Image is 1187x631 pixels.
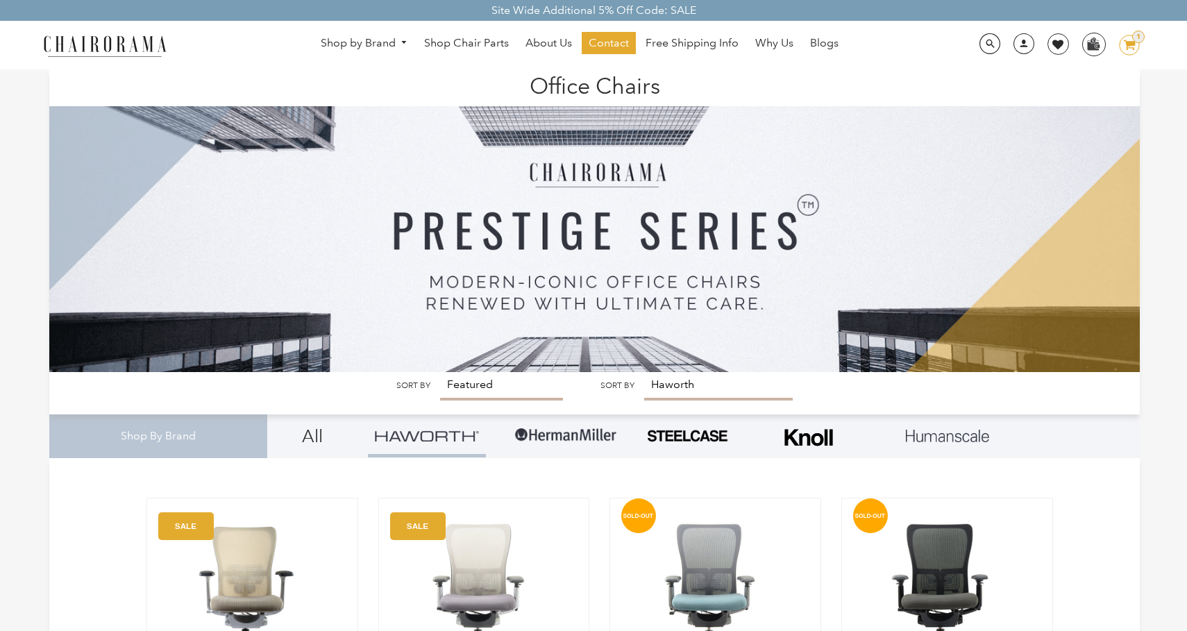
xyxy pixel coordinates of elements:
[755,36,793,51] span: Why Us
[906,430,989,442] img: Layer_1_1.png
[514,414,618,456] img: Group-1.png
[417,32,516,54] a: Shop Chair Parts
[35,33,174,58] img: chairorama
[396,380,430,391] label: Sort by
[424,36,509,51] span: Shop Chair Parts
[1083,33,1104,54] img: WhatsApp_Image_2024-07-12_at_16.23.01.webp
[1109,35,1140,56] a: 1
[49,414,267,458] div: Shop By Brand
[582,32,636,54] a: Contact
[375,430,479,441] img: Group_4be16a4b-c81a-4a6e-a540-764d0a8faf6e.png
[646,428,729,444] img: PHOTO-2024-07-09-00-53-10-removebg-preview.png
[748,32,800,54] a: Why Us
[278,414,347,457] a: All
[525,36,572,51] span: About Us
[175,521,196,530] text: SALE
[519,32,579,54] a: About Us
[233,32,926,58] nav: DesktopNavigation
[639,32,746,54] a: Free Shipping Info
[781,420,836,455] img: Frame_4.png
[623,512,654,519] text: SOLD-OUT
[803,32,845,54] a: Blogs
[589,36,629,51] span: Contact
[646,36,739,51] span: Free Shipping Info
[855,512,886,519] text: SOLD-OUT
[1132,31,1145,43] div: 1
[600,380,634,391] label: Sort by
[810,36,839,51] span: Blogs
[407,521,428,530] text: SALE
[314,33,415,54] a: Shop by Brand
[63,69,1125,99] h1: Office Chairs
[49,69,1139,372] img: Office Chairs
